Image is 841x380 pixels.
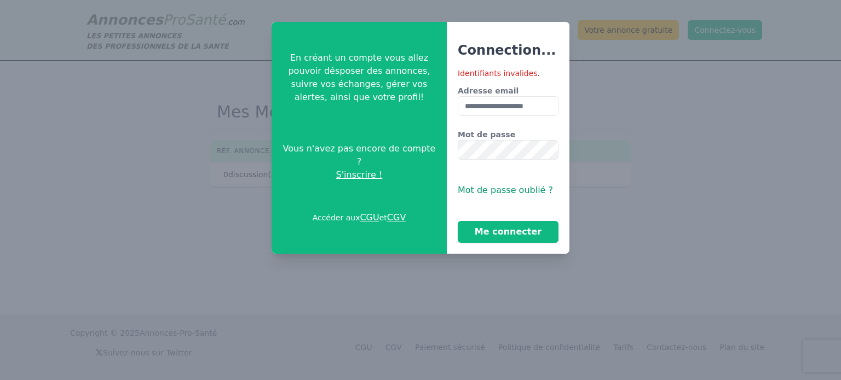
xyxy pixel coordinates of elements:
[336,168,383,182] span: S'inscrire !
[280,142,438,168] span: Vous n'avez pas encore de compte ?
[313,211,406,224] p: Accéder aux et
[458,42,558,59] h3: Connection...
[280,51,438,104] p: En créant un compte vous allez pouvoir désposer des annonces, suivre vos échanges, gérer vos aler...
[458,129,558,140] label: Mot de passe
[458,85,558,96] label: Adresse email
[458,185,553,195] span: Mot de passe oublié ?
[458,68,558,79] div: Identifiants invalides.
[458,221,558,243] button: Me connecter
[387,212,406,223] a: CGV
[360,212,379,223] a: CGU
